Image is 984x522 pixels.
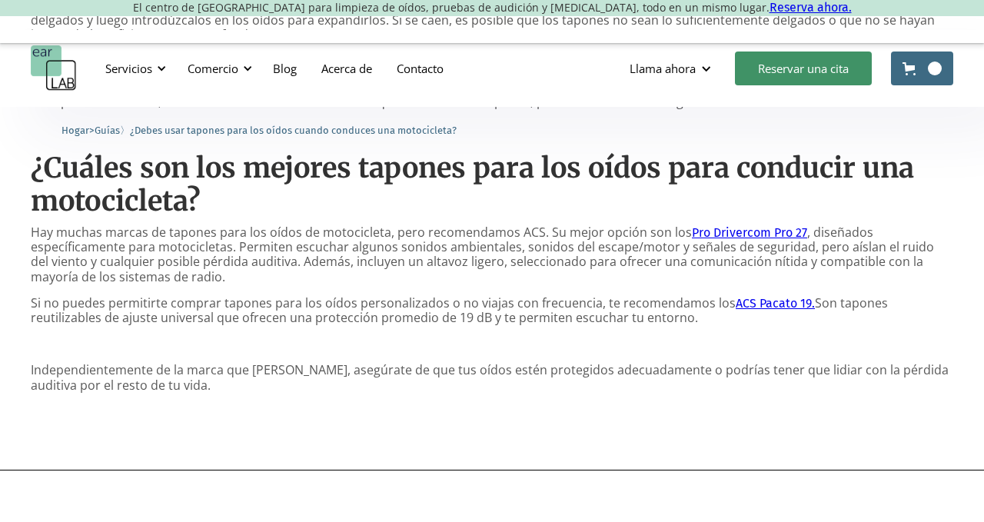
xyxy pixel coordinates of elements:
a: Blog [261,46,309,91]
font: Servicios [105,61,152,76]
font: Son tapones reutilizables de ajuste universal que ofrecen una protección promedio de 19 dB y te p... [31,294,888,326]
font: Independientemente de la marca que [PERSON_NAME], asegúrate de que tus oídos estén protegidos ade... [31,361,949,393]
a: Pro Drivercom Pro 27 [692,225,807,240]
a: ACS Pacato 19. [736,296,815,311]
div: Servicios [96,45,171,91]
font: , diseñados específicamente para motocicletas. Permiten escuchar algunos sonidos ambientales, son... [31,224,934,285]
div: Llama ahora [617,45,727,91]
font: Acerca de [321,61,372,76]
a: Acerca de [309,46,384,91]
font: Reservar una cita [758,61,849,76]
a: Contacto [384,46,456,91]
div: Comercio [178,45,257,91]
a: Abrir carrito [891,52,953,85]
font: ¿Cuáles son los mejores tapones para los oídos para conducir una motocicleta? [31,151,914,218]
font: Blog [273,61,297,76]
a: ¿Debes usar tapones para los oídos cuando conduces una motocicleta? [130,122,457,137]
font: ¿Debes usar tapones para los oídos cuando conduces una motocicleta? [130,125,457,136]
a: Hogar [61,122,89,137]
font: Llama ahora [630,61,696,76]
font: Contacto [397,61,444,76]
a: Reservar una cita [735,52,872,85]
font: Comercio [188,61,238,76]
font: > [89,125,95,136]
a: Guías [95,122,120,137]
font: Hay muchas marcas de tapones para los oídos de motocicleta, pero recomendamos ACS. Su mejor opció... [31,224,692,241]
font: Guías [95,125,120,136]
font: Si no puedes permitirte comprar tapones para los oídos personalizados o no viajas con frecuencia,... [31,294,736,311]
font: Hogar [61,125,89,136]
font: 〉 [120,125,130,136]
